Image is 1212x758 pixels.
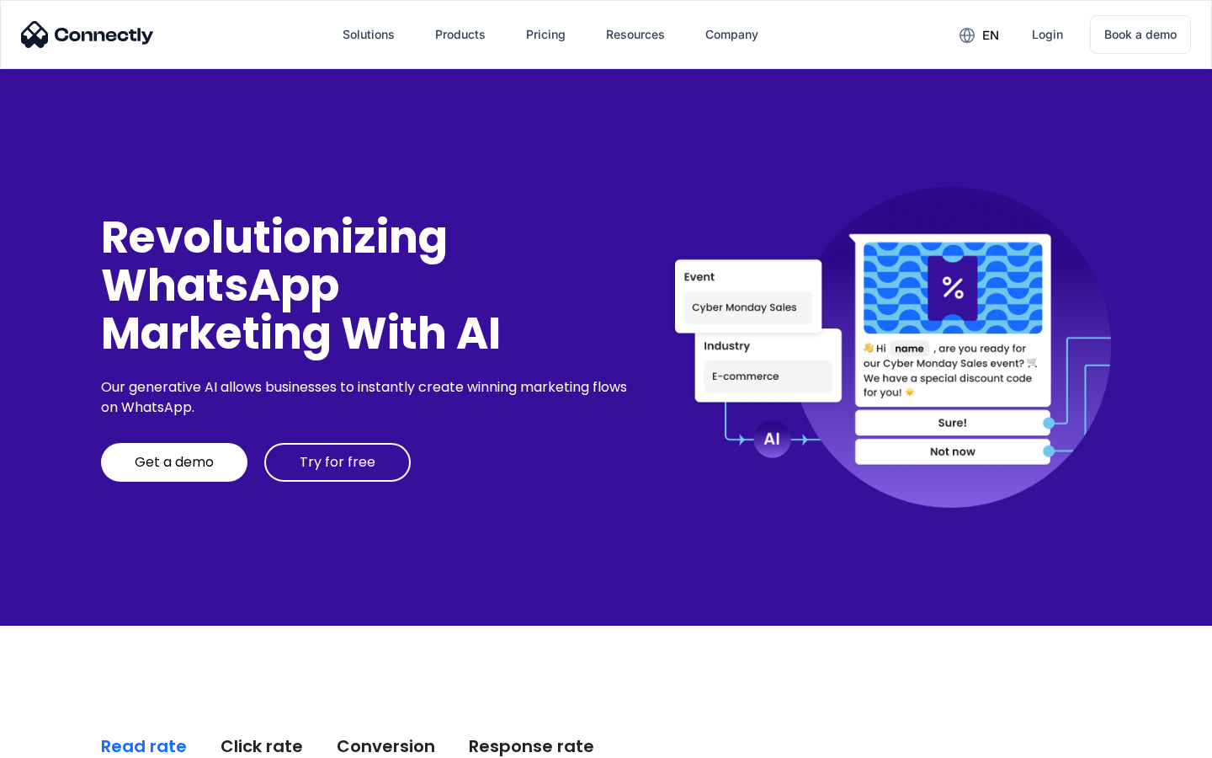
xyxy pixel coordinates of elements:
div: Products [435,23,486,46]
img: Connectly Logo [21,21,154,48]
div: en [982,24,999,47]
a: Pricing [513,14,579,55]
a: Book a demo [1090,15,1191,54]
div: Conversion [337,734,435,758]
div: Response rate [469,734,594,758]
div: Company [705,23,758,46]
div: Login [1032,23,1063,46]
ul: Language list [34,729,101,752]
div: Read rate [101,734,187,758]
div: Resources [606,23,665,46]
aside: Language selected: English [17,729,101,752]
div: Solutions [343,23,395,46]
div: Our generative AI allows businesses to instantly create winning marketing flows on WhatsApp. [101,377,633,418]
a: Get a demo [101,443,247,482]
div: Click rate [221,734,303,758]
div: Get a demo [135,454,214,471]
div: Try for free [300,454,375,471]
a: Login [1018,14,1076,55]
div: Pricing [526,23,566,46]
div: Revolutionizing WhatsApp Marketing With AI [101,213,633,358]
a: Try for free [264,443,411,482]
